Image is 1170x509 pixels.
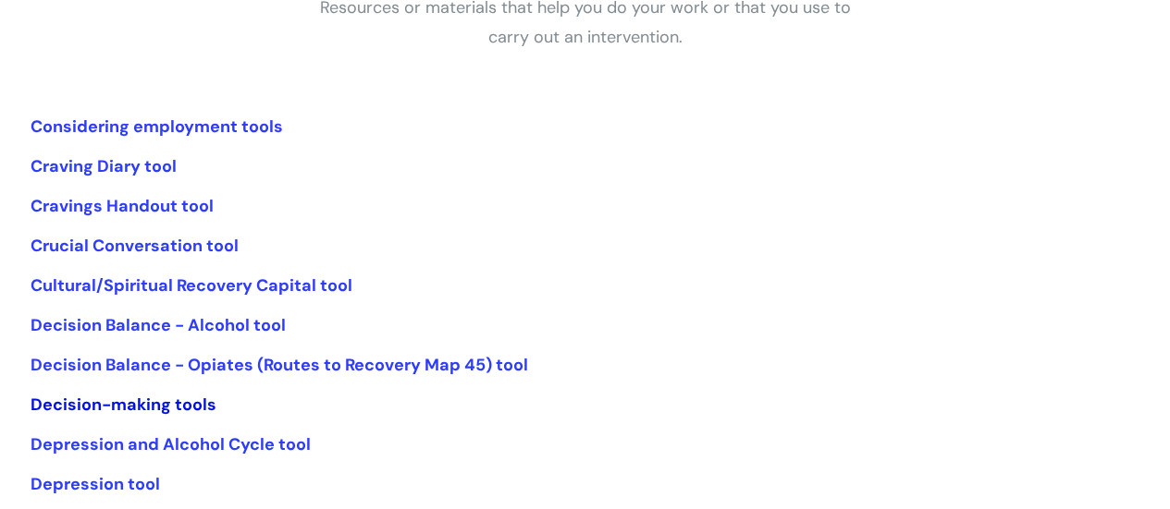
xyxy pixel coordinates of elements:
a: Decision-making tools [31,394,216,416]
a: Cultural/Spiritual Recovery Capital tool [31,274,352,297]
a: Cravings Handout tool [31,195,214,217]
a: Craving Diary tool [31,155,177,177]
a: Decision Balance - Alcohol tool [31,314,286,336]
a: Depression and Alcohol Cycle tool [31,433,311,455]
a: Crucial Conversation tool [31,235,239,257]
a: Decision Balance - Opiates (Routes to Recovery Map 45) tool [31,354,528,376]
a: Considering employment tools [31,115,283,138]
a: Depression tool [31,473,160,495]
